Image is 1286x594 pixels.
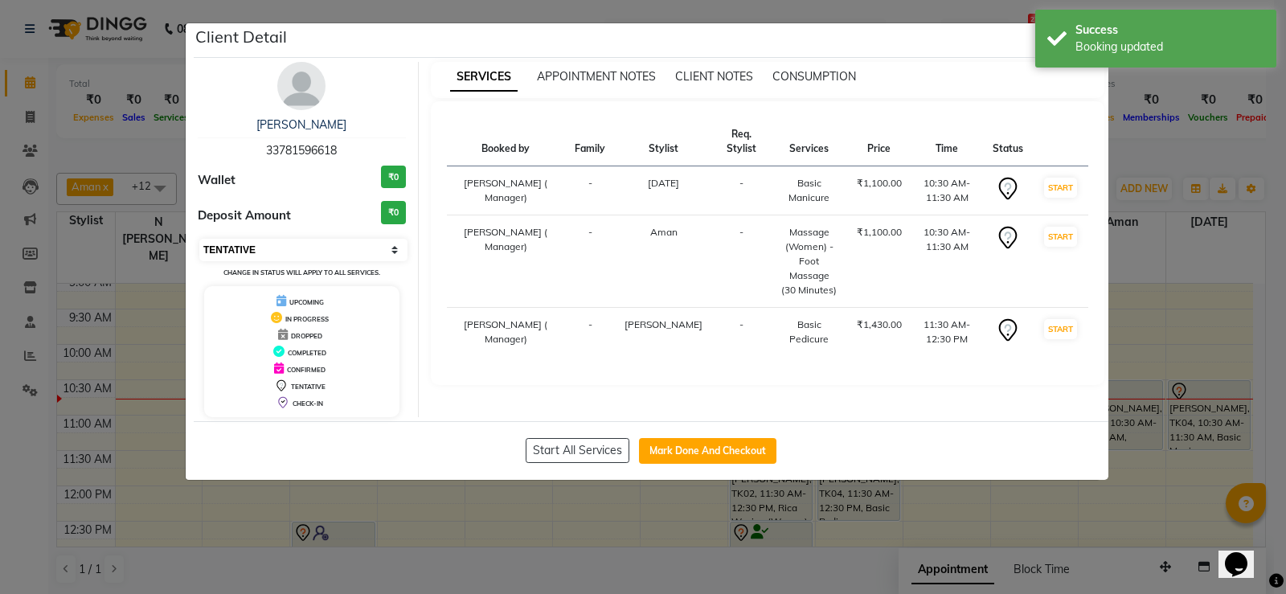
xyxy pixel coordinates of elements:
[266,143,337,158] span: 33781596618
[565,215,615,308] td: -
[772,69,856,84] span: CONSUMPTION
[911,166,983,215] td: 10:30 AM-11:30 AM
[1044,178,1077,198] button: START
[447,117,566,166] th: Booked by
[615,117,712,166] th: Stylist
[256,117,346,132] a: [PERSON_NAME]
[712,215,771,308] td: -
[198,171,235,190] span: Wallet
[381,201,406,224] h3: ₹0
[288,349,326,357] span: COMPLETED
[780,317,838,346] div: Basic Pedicure
[447,308,566,357] td: [PERSON_NAME] ( Manager)
[857,317,902,332] div: ₹1,430.00
[447,215,566,308] td: [PERSON_NAME] ( Manager)
[289,298,324,306] span: UPCOMING
[857,176,902,190] div: ₹1,100.00
[1218,530,1270,578] iframe: chat widget
[639,438,776,464] button: Mark Done And Checkout
[293,399,323,408] span: CHECK-IN
[911,308,983,357] td: 11:30 AM-12:30 PM
[291,332,322,340] span: DROPPED
[1075,22,1264,39] div: Success
[565,308,615,357] td: -
[565,117,615,166] th: Family
[195,25,287,49] h5: Client Detail
[526,438,629,463] button: Start All Services
[291,383,326,391] span: TENTATIVE
[625,318,702,330] span: [PERSON_NAME]
[1075,39,1264,55] div: Booking updated
[771,117,847,166] th: Services
[911,117,983,166] th: Time
[675,69,753,84] span: CLIENT NOTES
[648,177,679,189] span: [DATE]
[712,308,771,357] td: -
[450,63,518,92] span: SERVICES
[857,225,902,240] div: ₹1,100.00
[565,166,615,215] td: -
[650,226,678,238] span: Aman
[287,366,326,374] span: CONFIRMED
[780,176,838,205] div: Basic Manicure
[277,62,326,110] img: avatar
[1044,319,1077,339] button: START
[381,166,406,189] h3: ₹0
[712,117,771,166] th: Req. Stylist
[983,117,1033,166] th: Status
[447,166,566,215] td: [PERSON_NAME] ( Manager)
[198,207,291,225] span: Deposit Amount
[911,215,983,308] td: 10:30 AM-11:30 AM
[285,315,329,323] span: IN PROGRESS
[712,166,771,215] td: -
[780,225,838,297] div: Massage (Women) - Foot Massage (30 Minutes)
[1044,227,1077,247] button: START
[223,268,380,277] small: Change in status will apply to all services.
[847,117,911,166] th: Price
[537,69,656,84] span: APPOINTMENT NOTES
